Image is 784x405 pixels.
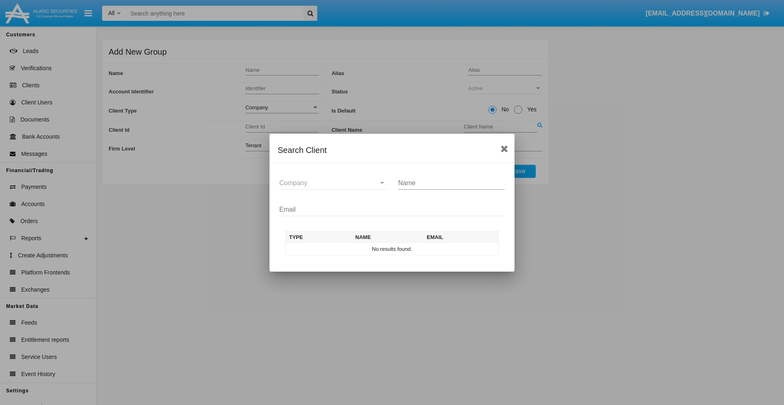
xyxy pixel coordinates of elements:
th: Type [286,231,352,243]
td: No results found. [286,243,499,255]
th: Email [423,231,499,243]
span: Company [279,179,307,186]
th: Name [352,231,423,243]
div: Search Client [278,144,506,157]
